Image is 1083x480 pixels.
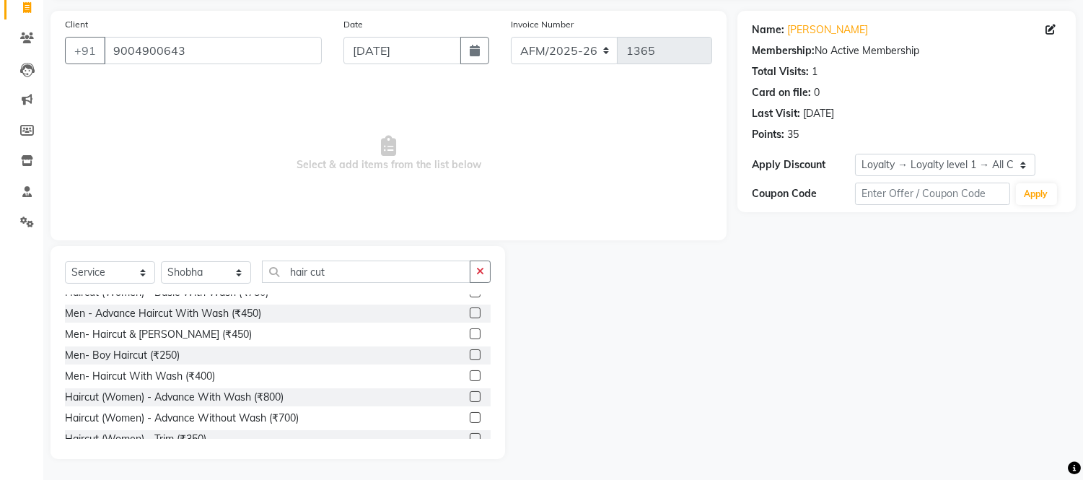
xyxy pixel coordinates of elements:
[65,306,261,321] div: Men - Advance Haircut With Wash (₹450)
[65,18,88,31] label: Client
[752,64,809,79] div: Total Visits:
[812,64,817,79] div: 1
[65,411,299,426] div: Haircut (Women) - Advance Without Wash (₹700)
[752,186,855,201] div: Coupon Code
[65,37,105,64] button: +91
[752,43,1061,58] div: No Active Membership
[752,22,784,38] div: Name:
[855,183,1009,205] input: Enter Offer / Coupon Code
[814,85,820,100] div: 0
[1016,183,1057,205] button: Apply
[787,22,868,38] a: [PERSON_NAME]
[104,37,322,64] input: Search by Name/Mobile/Email/Code
[343,18,363,31] label: Date
[752,85,811,100] div: Card on file:
[65,432,206,447] div: Haircut (Women) - Trim (₹350)
[65,327,252,342] div: Men- Haircut & [PERSON_NAME] (₹450)
[262,261,470,283] input: Search or Scan
[65,82,712,226] span: Select & add items from the list below
[65,369,215,384] div: Men- Haircut With Wash (₹400)
[511,18,574,31] label: Invoice Number
[752,127,784,142] div: Points:
[65,348,180,363] div: Men- Boy Haircut (₹250)
[65,390,284,405] div: Haircut (Women) - Advance With Wash (₹800)
[787,127,799,142] div: 35
[752,157,855,173] div: Apply Discount
[752,106,800,121] div: Last Visit:
[803,106,834,121] div: [DATE]
[752,43,815,58] div: Membership:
